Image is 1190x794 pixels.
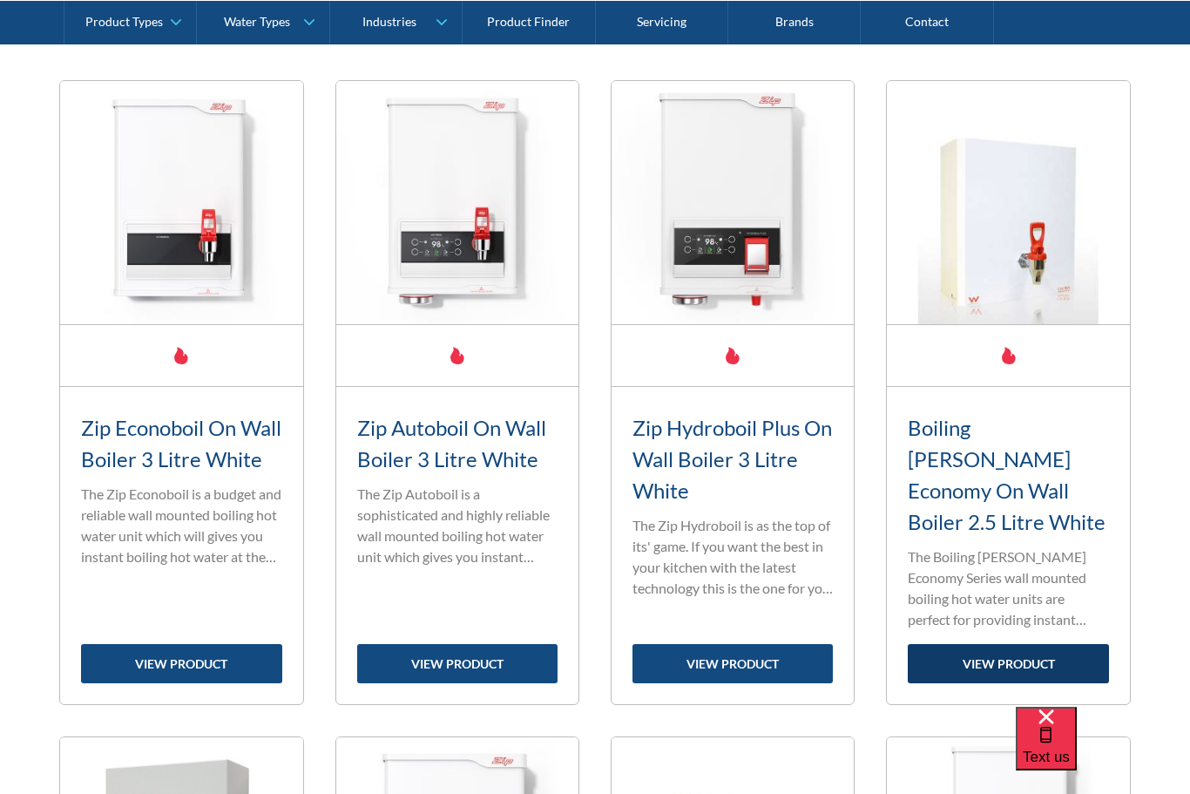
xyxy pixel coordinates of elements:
[357,484,558,567] p: The Zip Autoboil is a sophisticated and highly reliable wall mounted boiling hot water unit which...
[357,644,558,683] a: view product
[908,644,1108,683] a: view product
[81,412,281,475] h3: Zip Econoboil On Wall Boiler 3 Litre White
[357,412,558,475] h3: Zip Autoboil On Wall Boiler 3 Litre White
[81,484,281,567] p: The Zip Econoboil is a budget and reliable wall mounted boiling hot water unit which will gives y...
[887,81,1129,323] img: Boiling Billy Economy On Wall Boiler 2.5 Litre White
[908,546,1108,630] p: The Boiling [PERSON_NAME] Economy Series wall mounted boiling hot water units are perfect for pro...
[224,14,290,29] div: Water Types
[632,644,833,683] a: view product
[336,81,578,323] img: Zip Autoboil On Wall Boiler 3 Litre White
[632,515,833,599] p: The Zip Hydroboil is as the top of its' game. If you want the best in your kitchen with the lates...
[362,14,416,29] div: Industries
[81,644,281,683] a: view product
[60,81,302,323] img: Zip Econoboil On Wall Boiler 3 Litre White
[612,81,854,323] img: Zip Hydroboil Plus On Wall Boiler 3 Litre White
[1016,707,1190,794] iframe: podium webchat widget bubble
[632,412,833,506] h3: Zip Hydroboil Plus On Wall Boiler 3 Litre White
[85,14,163,29] div: Product Types
[908,412,1108,538] h3: Boiling [PERSON_NAME] Economy On Wall Boiler 2.5 Litre White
